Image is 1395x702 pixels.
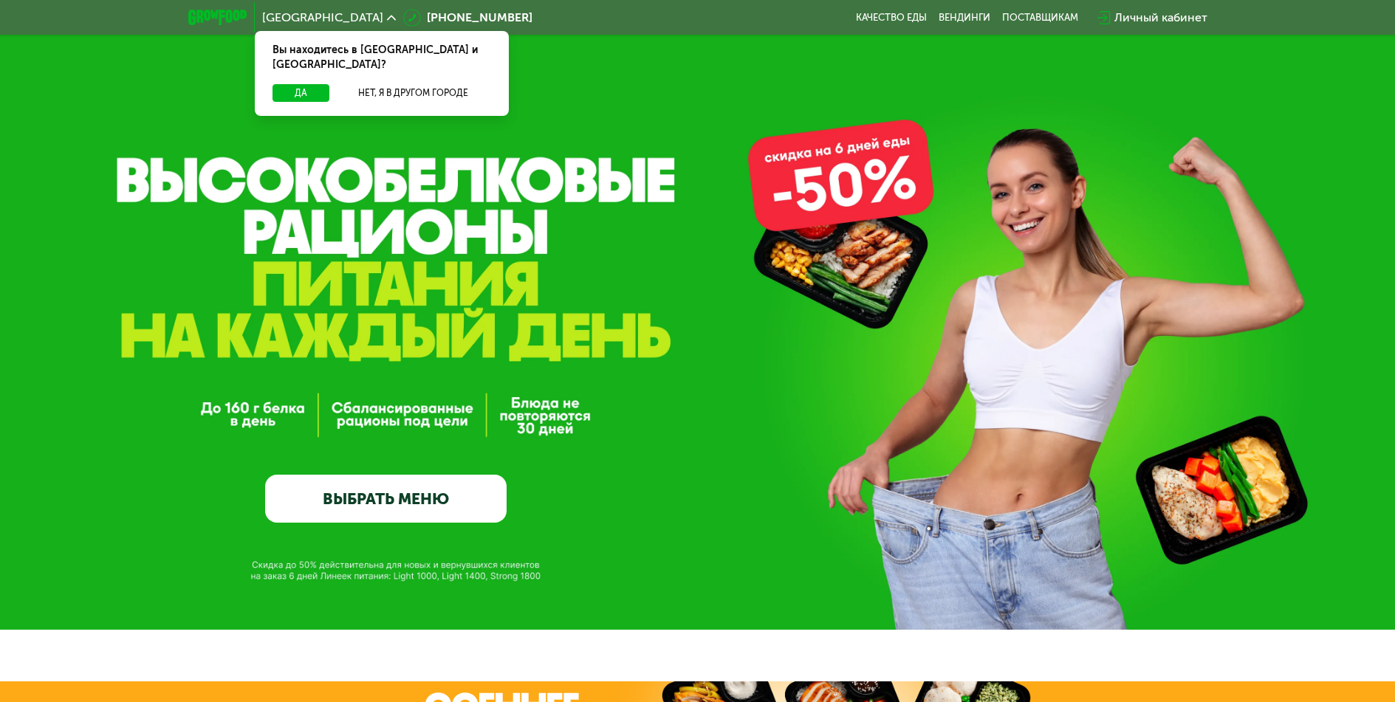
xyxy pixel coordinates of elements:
[1114,9,1207,27] div: Личный кабинет
[255,31,509,84] div: Вы находитесь в [GEOGRAPHIC_DATA] и [GEOGRAPHIC_DATA]?
[262,12,383,24] span: [GEOGRAPHIC_DATA]
[265,475,507,523] a: ВЫБРАТЬ МЕНЮ
[1002,12,1078,24] div: поставщикам
[335,84,491,102] button: Нет, я в другом городе
[939,12,990,24] a: Вендинги
[403,9,532,27] a: [PHONE_NUMBER]
[856,12,927,24] a: Качество еды
[273,84,329,102] button: Да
